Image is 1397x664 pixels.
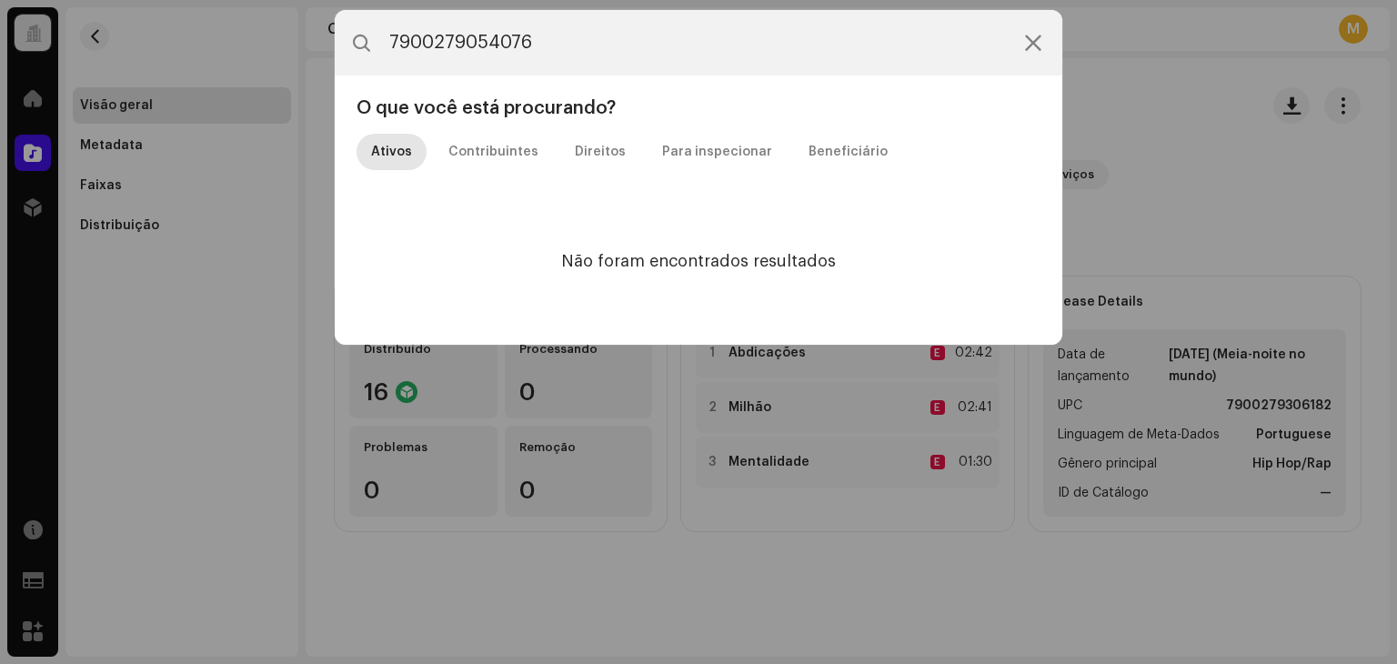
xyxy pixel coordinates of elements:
div: Beneficiário [809,134,888,170]
div: O que você está procurando? [349,97,1048,119]
div: Ativos [371,134,412,170]
span: Não foram encontrados resultados [561,254,836,268]
div: Para inspecionar [662,134,772,170]
div: Direitos [575,134,626,170]
input: Pesquisa [335,10,1062,75]
div: Contribuintes [448,134,538,170]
